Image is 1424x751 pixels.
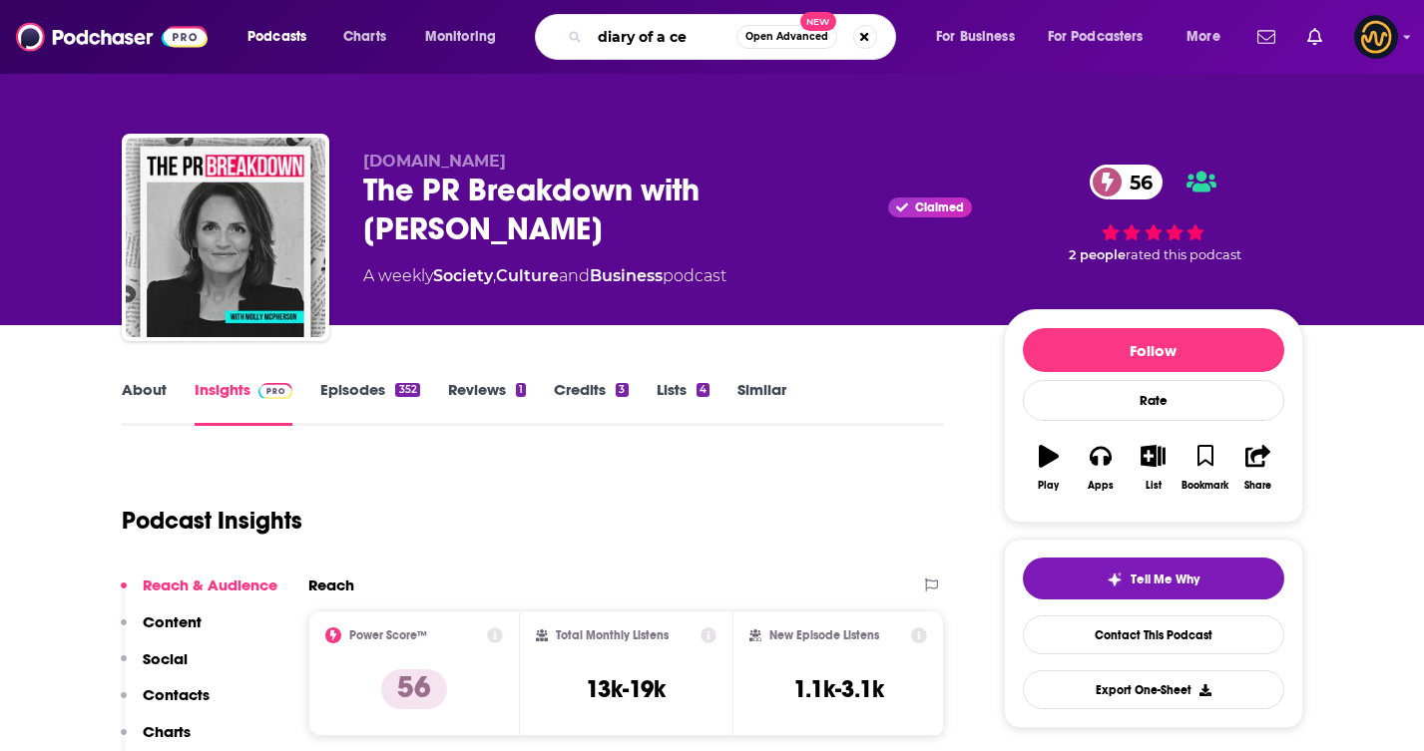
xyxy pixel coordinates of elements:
span: For Podcasters [1048,23,1144,51]
button: Content [121,612,202,649]
button: Play [1023,432,1075,504]
div: List [1146,480,1162,492]
a: Episodes352 [320,380,419,426]
p: Social [143,649,188,668]
button: Open AdvancedNew [736,25,837,49]
a: About [122,380,167,426]
div: A weekly podcast [363,264,726,288]
span: and [559,266,590,285]
span: Tell Me Why [1131,571,1199,587]
span: More [1187,23,1220,51]
img: tell me why sparkle [1107,571,1123,587]
p: Reach & Audience [143,575,277,594]
button: open menu [922,21,1040,53]
span: Charts [343,23,386,51]
a: Culture [496,266,559,285]
span: 2 people [1069,247,1126,262]
button: List [1127,432,1179,504]
img: Podchaser - Follow, Share and Rate Podcasts [16,18,208,56]
a: Show notifications dropdown [1299,20,1330,54]
button: Show profile menu [1354,15,1398,59]
a: Society [433,266,493,285]
button: Contacts [121,685,210,722]
h2: Total Monthly Listens [556,628,669,642]
img: The PR Breakdown with Molly McPherson [126,138,325,337]
button: Export One-Sheet [1023,670,1284,709]
a: Similar [737,380,786,426]
h2: Reach [308,575,354,594]
div: Search podcasts, credits, & more... [554,14,915,60]
a: Business [590,266,663,285]
h1: Podcast Insights [122,506,302,536]
a: Reviews1 [448,380,526,426]
img: Podchaser Pro [258,383,293,399]
button: Apps [1075,432,1127,504]
div: 56 2 peoplerated this podcast [1004,152,1303,275]
div: 352 [395,383,419,397]
div: Apps [1088,480,1114,492]
span: Open Advanced [745,32,828,42]
button: open menu [411,21,522,53]
p: Charts [143,722,191,741]
h2: New Episode Listens [769,628,879,642]
div: Play [1038,480,1059,492]
a: Show notifications dropdown [1249,20,1283,54]
span: rated this podcast [1126,247,1241,262]
button: Follow [1023,328,1284,372]
button: tell me why sparkleTell Me Why [1023,558,1284,599]
button: Share [1231,432,1283,504]
div: Bookmark [1182,480,1228,492]
button: Social [121,649,188,686]
button: open menu [1035,21,1173,53]
span: Claimed [915,202,964,212]
div: 1 [516,383,526,397]
button: open menu [1173,21,1245,53]
div: Share [1244,480,1271,492]
span: [DOMAIN_NAME] [363,152,506,171]
span: , [493,266,496,285]
span: Podcasts [247,23,306,51]
a: Lists4 [657,380,710,426]
div: 3 [616,383,628,397]
h3: 1.1k-3.1k [793,674,884,704]
a: 56 [1090,165,1163,199]
p: Contacts [143,685,210,704]
span: 56 [1110,165,1163,199]
span: Logged in as LowerStreet [1354,15,1398,59]
input: Search podcasts, credits, & more... [590,21,736,53]
button: Bookmark [1180,432,1231,504]
h2: Power Score™ [349,628,427,642]
a: InsightsPodchaser Pro [195,380,293,426]
div: 4 [697,383,710,397]
p: Content [143,612,202,631]
span: New [800,12,836,31]
img: User Profile [1354,15,1398,59]
p: 56 [381,669,447,709]
div: Rate [1023,380,1284,421]
button: open menu [234,21,332,53]
button: Reach & Audience [121,575,277,612]
a: Charts [330,21,398,53]
span: Monitoring [425,23,496,51]
h3: 13k-19k [586,674,666,704]
a: Credits3 [554,380,628,426]
a: Contact This Podcast [1023,615,1284,654]
span: For Business [936,23,1015,51]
